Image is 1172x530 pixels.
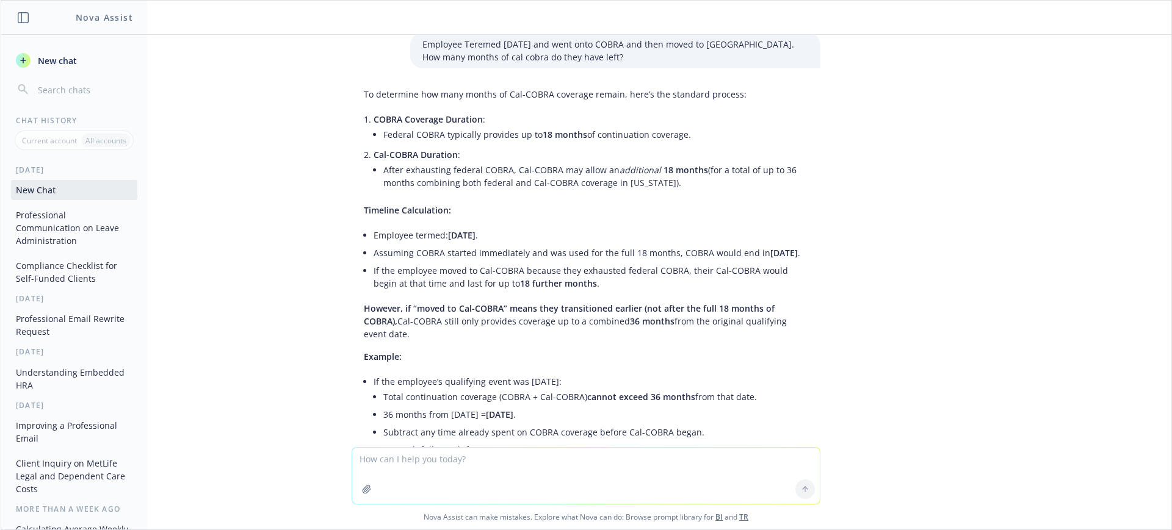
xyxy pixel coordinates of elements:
[1,346,147,357] div: [DATE]
[630,315,675,327] span: 36 months
[11,362,137,395] button: Understanding Embedded HRA
[85,135,126,146] p: All accounts
[364,351,402,362] span: Example:
[374,373,808,496] li: If the employee’s qualifying event was [DATE]:
[486,409,513,420] span: [DATE]
[422,38,808,63] p: Employee Teremed [DATE] and went onto COBRA and then moved to [GEOGRAPHIC_DATA]. How many months ...
[374,226,808,244] li: Employee termed: .
[1,504,147,514] div: More than a week ago
[1,115,147,126] div: Chat History
[76,11,133,24] h1: Nova Assist
[587,391,695,403] span: cannot exceed 36 months
[364,204,451,216] span: Timeline Calculation:
[374,113,483,125] span: COBRA Coverage Duration
[620,164,661,176] em: additional
[11,49,137,71] button: New chat
[520,278,597,289] span: 18 further months
[374,262,808,292] li: If the employee moved to Cal-COBRA because they exhausted federal COBRA, their Cal-COBRA would be...
[448,229,476,241] span: [DATE]
[383,441,808,476] li: For each full month from [DATE] to now ([DATE]):
[364,302,808,340] p: Cal-COBRA still only provides coverage up to a combined from the original qualifying event date.
[11,205,137,251] button: Professional Communication on Leave Administration
[383,388,808,406] li: Total continuation coverage (COBRA + Cal-COBRA) from that date.
[35,81,132,98] input: Search chats
[364,303,775,327] span: However, if “moved to Cal-COBRA” means they transitioned earlier (not after the full 18 months of...
[11,309,137,342] button: Professional Email Rewrite Request
[35,54,77,67] span: New chat
[664,164,708,176] span: 18 months
[11,453,137,499] button: Client Inquiry on MetLife Legal and Dependent Care Costs
[11,415,137,448] button: Improving a Professional Email
[374,148,808,161] p: :
[383,423,808,441] li: Subtract any time already spent on COBRA coverage before Cal-COBRA began.
[770,247,798,259] span: [DATE]
[1,165,147,175] div: [DATE]
[374,149,458,160] span: Cal-COBRA Duration
[364,88,808,101] p: To determine how many months of Cal-COBRA coverage remain, here’s the standard process:
[5,504,1167,529] span: Nova Assist can make mistakes. Explore what Nova can do: Browse prompt library for and
[11,180,137,200] button: New Chat
[715,512,723,522] a: BI
[383,126,808,143] li: Federal COBRA typically provides up to of continuation coverage.
[11,256,137,288] button: Compliance Checklist for Self-Funded Clients
[543,129,587,140] span: 18 months
[383,406,808,423] li: 36 months from [DATE] = .
[1,400,147,410] div: [DATE]
[22,135,77,146] p: Current account
[1,293,147,304] div: [DATE]
[383,161,808,192] li: After exhausting federal COBRA, Cal-COBRA may allow an (for a total of up to 36 months combining ...
[374,113,808,126] p: :
[374,244,808,262] li: Assuming COBRA started immediately and was used for the full 18 months, COBRA would end in .
[739,512,748,522] a: TR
